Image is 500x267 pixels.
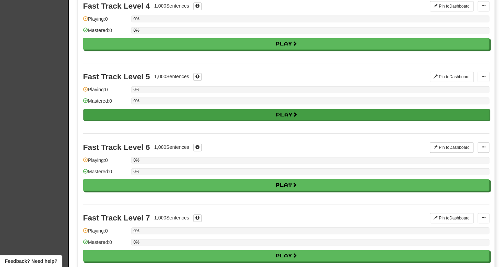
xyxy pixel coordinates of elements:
button: Pin toDashboard [430,213,473,223]
button: Play [83,179,489,191]
div: Mastered: 0 [83,239,128,250]
div: Fast Track Level 5 [83,72,150,81]
div: Playing: 0 [83,86,128,97]
div: 1,000 Sentences [154,214,189,221]
button: Play [83,250,489,261]
div: Mastered: 0 [83,27,128,38]
button: Play [83,109,490,121]
span: Open feedback widget [5,258,57,265]
div: Mastered: 0 [83,97,128,109]
div: 1,000 Sentences [154,144,189,151]
div: 1,000 Sentences [154,73,189,80]
div: 1,000 Sentences [154,2,189,9]
button: Pin toDashboard [430,142,473,153]
div: Playing: 0 [83,16,128,27]
button: Pin toDashboard [430,1,473,11]
div: Playing: 0 [83,157,128,168]
div: Mastered: 0 [83,168,128,179]
button: Play [83,38,489,50]
button: Pin toDashboard [430,72,473,82]
div: Fast Track Level 7 [83,214,150,222]
div: Playing: 0 [83,227,128,239]
div: Fast Track Level 4 [83,2,150,10]
div: Fast Track Level 6 [83,143,150,152]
